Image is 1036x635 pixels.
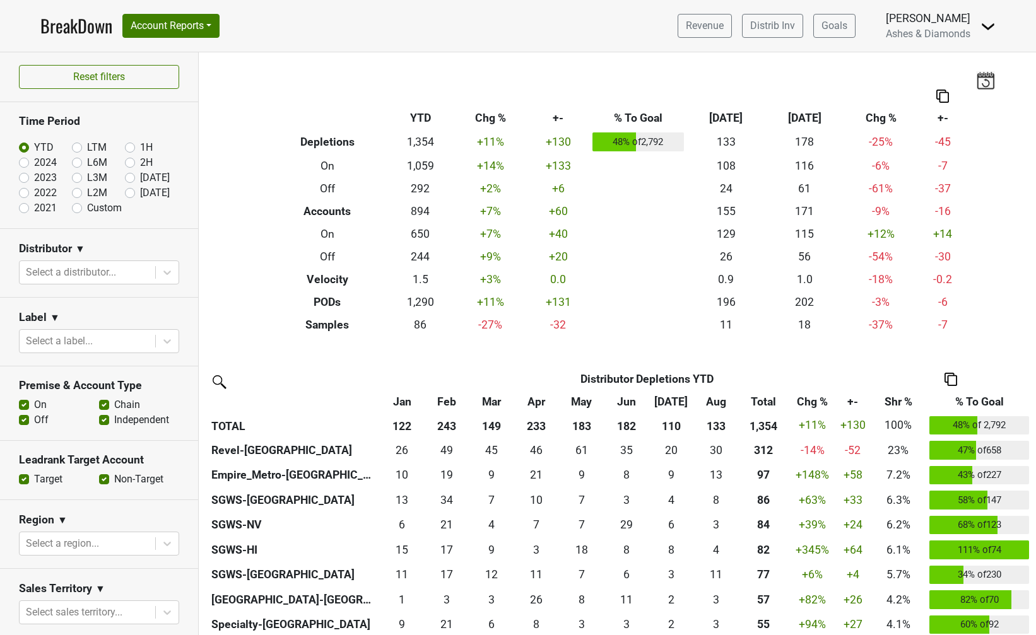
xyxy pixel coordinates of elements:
[514,562,559,588] td: 10.998
[693,513,738,538] td: 3
[380,463,425,488] td: 9.5
[918,268,968,291] td: -0.2
[652,516,690,533] div: 6
[87,170,107,185] label: L3M
[693,487,738,513] td: 7.751
[114,397,140,412] label: Chain
[738,513,789,538] th: 84.166
[918,245,968,268] td: -30
[268,223,387,245] th: On
[686,245,765,268] td: 26
[380,537,425,562] td: 14.583
[140,155,153,170] label: 2H
[697,542,735,558] div: 4
[870,487,927,513] td: 6.3%
[268,154,387,177] th: On
[741,467,786,483] div: 97
[473,492,511,508] div: 7
[425,413,469,438] th: 243
[697,516,735,533] div: 3
[87,201,122,216] label: Custom
[469,390,514,413] th: Mar: activate to sort column ascending
[976,71,995,89] img: last_updated_date
[517,542,556,558] div: 3
[34,412,49,428] label: Off
[686,129,765,154] td: 133
[839,442,867,458] div: -52
[34,140,54,155] label: YTD
[473,591,511,608] div: 3
[649,438,693,463] td: 20.25
[844,268,918,291] td: -18 %
[870,438,927,463] td: 23%
[19,513,54,527] h3: Region
[870,537,927,562] td: 6.1%
[693,390,738,413] th: Aug: activate to sort column ascending
[87,155,107,170] label: L6M
[765,154,844,177] td: 116
[789,390,836,413] th: Chg %: activate to sort column ascending
[428,492,466,508] div: 34
[649,390,693,413] th: Jul: activate to sort column ascending
[454,223,527,245] td: +7 %
[387,177,454,200] td: 292
[517,516,556,533] div: 7
[514,390,559,413] th: Apr: activate to sort column ascending
[527,291,590,313] td: +131
[383,542,421,558] div: 15
[918,313,968,336] td: -7
[741,516,786,533] div: 84
[469,487,514,513] td: 6.663
[649,463,693,488] td: 8.5
[380,562,425,588] td: 10.749
[208,438,380,463] th: Revel-[GEOGRAPHIC_DATA]
[649,537,693,562] td: 8.334
[738,562,789,588] th: 77.243
[559,487,604,513] td: 6.748
[789,438,836,463] td: -14 %
[527,154,590,177] td: +133
[387,245,454,268] td: 244
[514,463,559,488] td: 21
[428,591,466,608] div: 3
[559,413,604,438] th: 183
[559,513,604,538] td: 7
[208,513,380,538] th: SGWS-NV
[844,223,918,245] td: +12 %
[383,591,421,608] div: 1
[514,487,559,513] td: 10.251
[473,442,511,458] div: 45
[649,513,693,538] td: 6.083
[380,390,425,413] th: Jan: activate to sort column ascending
[559,537,604,562] td: 17.75
[870,390,927,413] th: Shr %: activate to sort column ascending
[208,537,380,562] th: SGWS-HI
[562,542,601,558] div: 18
[19,65,179,89] button: Reset filters
[268,268,387,291] th: Velocity
[517,566,556,583] div: 11
[268,129,387,154] th: Depletions
[454,129,527,154] td: +11 %
[765,268,844,291] td: 1.0
[559,390,604,413] th: May: activate to sort column ascending
[652,442,690,458] div: 20
[454,177,527,200] td: +2 %
[649,562,693,588] td: 2.5
[527,129,590,154] td: +130
[607,442,645,458] div: 35
[562,516,601,533] div: 7
[607,467,645,483] div: 8
[686,223,765,245] td: 129
[268,200,387,223] th: Accounts
[517,442,556,458] div: 46
[870,463,927,488] td: 7.2%
[208,562,380,588] th: SGWS-[GEOGRAPHIC_DATA]
[559,438,604,463] td: 61.334
[40,13,112,39] a: BreakDown
[652,542,690,558] div: 8
[686,200,765,223] td: 155
[383,566,421,583] div: 11
[870,562,927,588] td: 5.7%
[799,419,826,431] span: +11%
